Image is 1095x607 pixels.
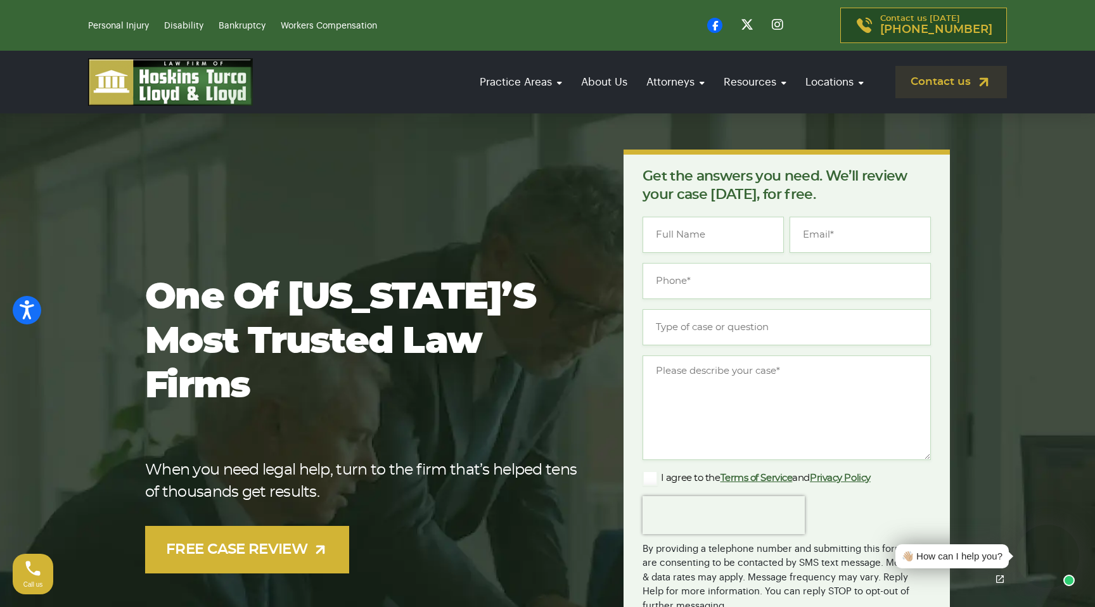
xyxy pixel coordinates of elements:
a: Disability [164,22,203,30]
a: Attorneys [640,64,711,100]
img: arrow-up-right-light.svg [312,542,328,558]
a: Personal Injury [88,22,149,30]
iframe: reCAPTCHA [643,496,805,534]
input: Type of case or question [643,309,931,345]
p: Get the answers you need. We’ll review your case [DATE], for free. [643,167,931,204]
span: [PHONE_NUMBER] [880,23,992,36]
label: I agree to the and [643,471,871,486]
span: Call us [23,581,43,588]
a: Practice Areas [473,64,568,100]
a: Workers Compensation [281,22,377,30]
input: Full Name [643,217,784,253]
a: About Us [575,64,634,100]
input: Phone* [643,263,931,299]
img: logo [88,58,253,106]
a: Resources [717,64,793,100]
p: Contact us [DATE] [880,15,992,36]
a: Open chat [987,566,1013,592]
a: Terms of Service [720,473,793,483]
a: Contact us [895,66,1007,98]
a: Privacy Policy [810,473,871,483]
a: Contact us [DATE][PHONE_NUMBER] [840,8,1007,43]
h1: One of [US_STATE]’s most trusted law firms [145,276,583,409]
a: FREE CASE REVIEW [145,526,349,573]
input: Email* [790,217,931,253]
a: Locations [799,64,870,100]
a: Bankruptcy [219,22,266,30]
div: 👋🏼 How can I help you? [902,549,1002,564]
p: When you need legal help, turn to the firm that’s helped tens of thousands get results. [145,459,583,504]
